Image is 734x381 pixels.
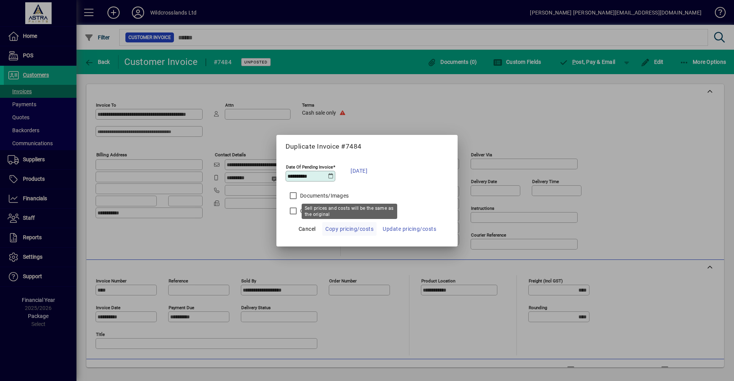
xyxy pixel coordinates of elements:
[286,143,448,151] h5: Duplicate Invoice #7484
[351,166,367,175] span: [DATE]
[325,224,373,233] span: Copy pricing/costs
[380,222,439,236] button: Update pricing/costs
[295,222,319,236] button: Cancel
[299,224,316,233] span: Cancel
[322,222,377,236] button: Copy pricing/costs
[286,164,333,169] mat-label: Date Of Pending Invoice
[383,224,436,233] span: Update pricing/costs
[347,161,371,180] button: [DATE]
[302,204,397,219] div: Sell prices and costs will be the same as the original
[299,192,349,199] label: Documents/Images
